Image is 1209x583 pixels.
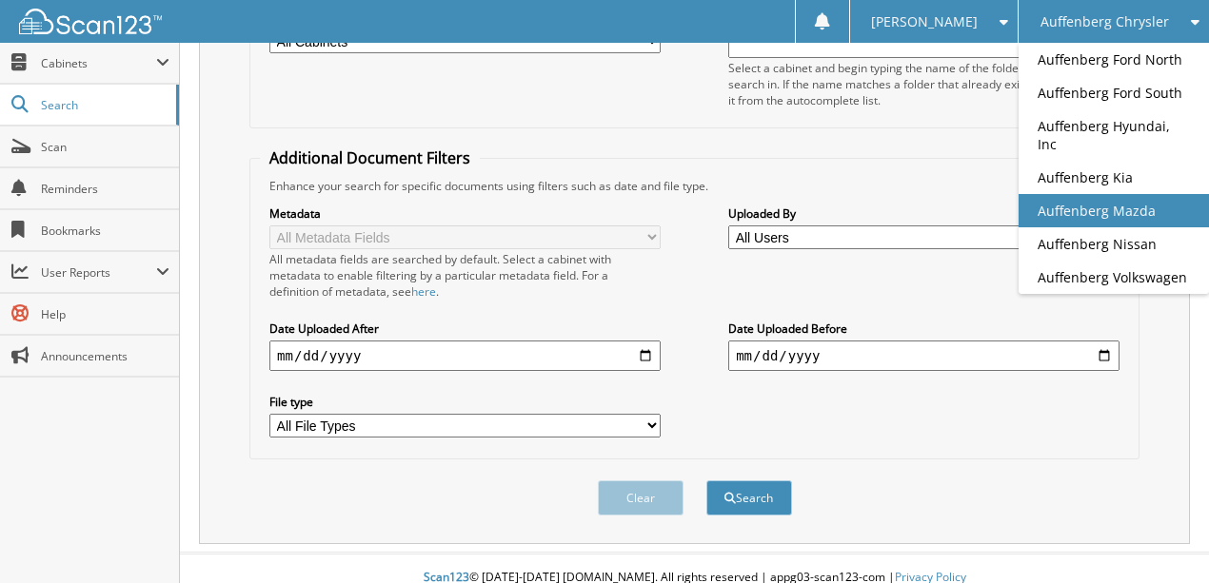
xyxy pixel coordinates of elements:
[41,348,169,364] span: Announcements
[1019,261,1209,294] a: Auffenberg Volkswagen
[411,283,436,300] a: here
[41,97,167,113] span: Search
[1019,43,1209,76] a: Auffenberg Ford North
[1019,76,1209,109] a: Auffenberg Ford South
[260,147,480,168] legend: Additional Document Filters
[871,16,978,28] span: [PERSON_NAME]
[19,9,162,34] img: scan123-logo-white.svg
[728,321,1120,337] label: Date Uploaded Before
[269,251,661,300] div: All metadata fields are searched by default. Select a cabinet with metadata to enable filtering b...
[41,264,156,281] span: User Reports
[41,181,169,197] span: Reminders
[41,139,169,155] span: Scan
[269,205,661,222] label: Metadata
[728,60,1120,108] div: Select a cabinet and begin typing the name of the folder you want to search in. If the name match...
[269,340,661,371] input: start
[41,306,169,322] span: Help
[1114,492,1209,583] iframe: Chat Widget
[260,178,1129,194] div: Enhance your search for specific documents using filters such as date and file type.
[728,340,1120,371] input: end
[1041,16,1169,28] span: Auffenberg Chrysler
[41,223,169,239] span: Bookmarks
[598,480,684,515] button: Clear
[269,321,661,337] label: Date Uploaded After
[1019,227,1209,261] a: Auffenberg Nissan
[1019,161,1209,194] a: Auffenberg Kia
[1019,109,1209,161] a: Auffenberg Hyundai, Inc
[728,205,1120,222] label: Uploaded By
[41,55,156,71] span: Cabinets
[706,480,792,515] button: Search
[269,394,661,410] label: File type
[1019,194,1209,227] a: Auffenberg Mazda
